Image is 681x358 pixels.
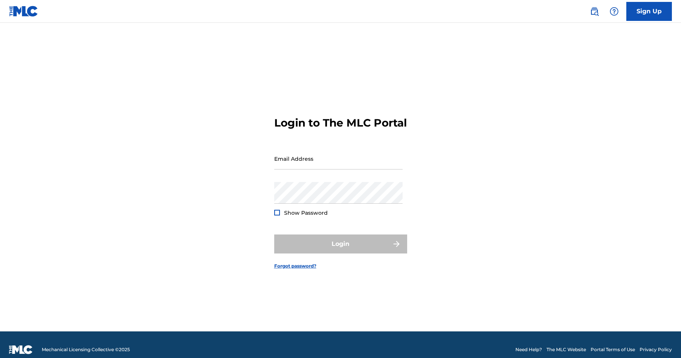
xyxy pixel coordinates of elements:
[626,2,672,21] a: Sign Up
[42,346,130,353] span: Mechanical Licensing Collective © 2025
[607,4,622,19] div: Help
[515,346,542,353] a: Need Help?
[640,346,672,353] a: Privacy Policy
[9,345,33,354] img: logo
[591,346,635,353] a: Portal Terms of Use
[284,209,328,216] span: Show Password
[274,263,316,269] a: Forgot password?
[610,7,619,16] img: help
[590,7,599,16] img: search
[587,4,602,19] a: Public Search
[274,116,407,130] h3: Login to The MLC Portal
[547,346,586,353] a: The MLC Website
[9,6,38,17] img: MLC Logo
